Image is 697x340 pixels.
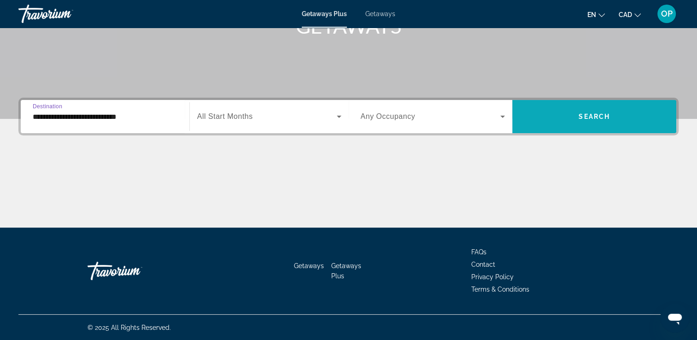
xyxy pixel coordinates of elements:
[302,10,347,18] a: Getaways Plus
[471,286,529,293] a: Terms & Conditions
[579,113,610,120] span: Search
[587,8,605,21] button: Change language
[197,112,253,120] span: All Start Months
[294,262,324,270] a: Getaways
[655,4,679,23] button: User Menu
[33,103,62,109] span: Destination
[619,8,641,21] button: Change currency
[365,10,395,18] a: Getaways
[471,261,495,268] a: Contact
[587,11,596,18] span: en
[661,9,673,18] span: OP
[21,100,676,133] div: Search widget
[660,303,690,333] iframe: Button to launch messaging window
[88,324,171,331] span: © 2025 All Rights Reserved.
[361,112,416,120] span: Any Occupancy
[18,2,111,26] a: Travorium
[471,248,486,256] a: FAQs
[88,257,180,285] a: Travorium
[471,273,514,281] a: Privacy Policy
[619,11,632,18] span: CAD
[331,262,361,280] a: Getaways Plus
[512,100,676,133] button: Search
